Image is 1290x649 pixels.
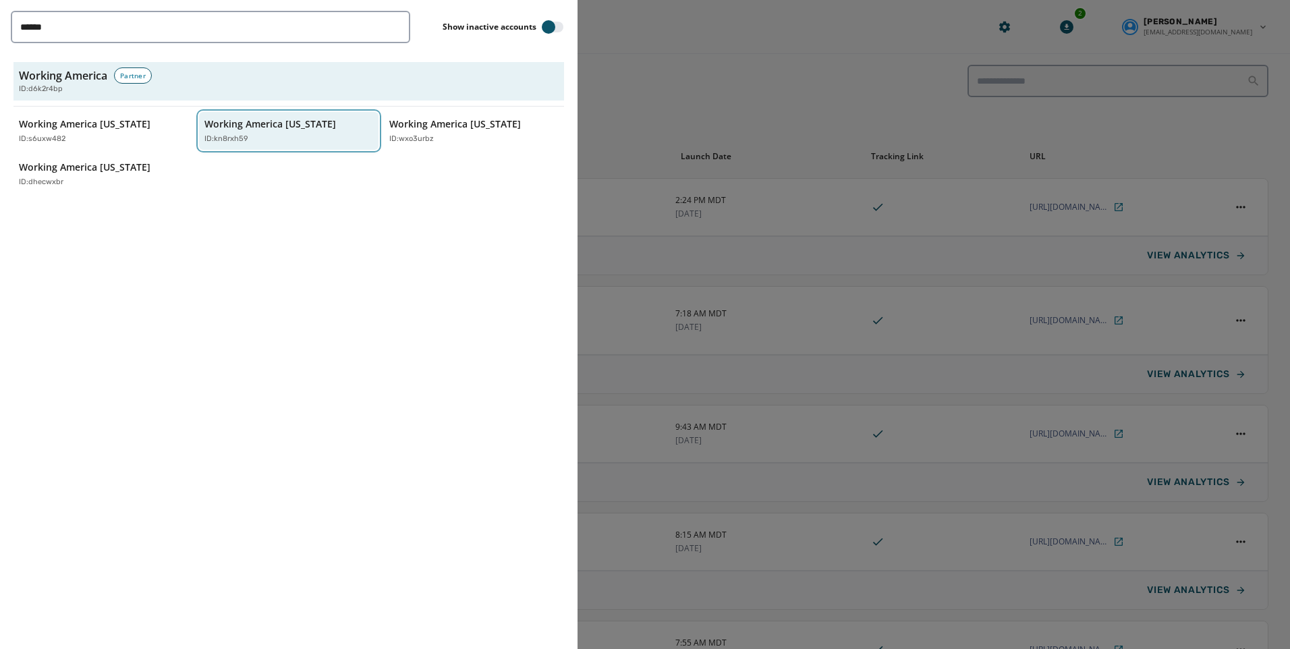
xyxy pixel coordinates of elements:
h3: Working America [19,67,107,84]
p: ID: wxo3urbz [389,134,434,145]
button: Working AmericaPartnerID:d6k2r4bp [13,62,564,101]
body: Rich Text Area [11,11,440,26]
p: Working America [US_STATE] [204,117,336,131]
label: Show inactive accounts [443,22,536,32]
p: Working America [US_STATE] [19,117,150,131]
p: ID: s6uxw482 [19,134,65,145]
div: Partner [114,67,152,84]
button: Working America [US_STATE]ID:s6uxw482 [13,112,194,150]
button: Working America [US_STATE]ID:dhecwxbr [13,155,194,194]
button: Working America [US_STATE]ID:wxo3urbz [384,112,564,150]
p: ID: dhecwxbr [19,177,63,188]
button: Working America [US_STATE]ID:kn8rxh59 [199,112,379,150]
span: ID: d6k2r4bp [19,84,63,95]
p: ID: kn8rxh59 [204,134,248,145]
p: Working America [US_STATE] [389,117,521,131]
p: Working America [US_STATE] [19,161,150,174]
